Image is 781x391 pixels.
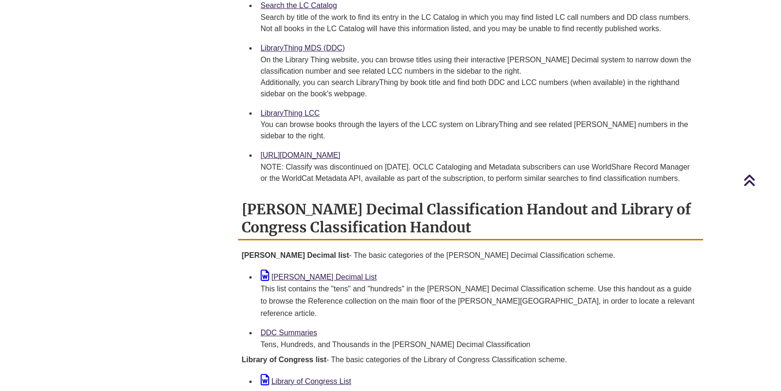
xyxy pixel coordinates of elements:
strong: Library of Congress list [242,356,327,364]
div: On the Library Thing website, you can browse titles using their interactive [PERSON_NAME] Decimal... [261,54,696,100]
div: Search by title of the work to find its entry in the LC Catalog in which you may find listed LC c... [261,12,696,34]
div: NOTE: Classify was discontinued on [DATE]. OCLC Cataloging and Metadata subscribers can use World... [261,161,696,184]
a: [URL][DOMAIN_NAME] [261,151,340,159]
a: Search the LC Catalog [261,1,337,9]
a: LibraryThing MDS (DDC) [261,44,345,52]
h2: [PERSON_NAME] Decimal Classification Handout and Library of Congress Classification Handout [238,197,703,240]
a: Back to Top [743,174,779,187]
div: This list contains the "tens" and "hundreds" in the [PERSON_NAME] Decimal Classification scheme. ... [261,283,696,319]
a: DDC Summaries [261,329,317,337]
a: Library of Congress List [261,377,351,385]
p: - The basic categories of the [PERSON_NAME] Decimal Classification scheme. [242,250,699,261]
div: You can browse books through the layers of the LCC system on LibraryThing and see related [PERSON... [261,119,696,142]
a: [PERSON_NAME] Decimal List [261,273,377,281]
p: - The basic categories of the Library of Congress Classification scheme. [242,354,699,365]
a: LibraryThing LCC [261,109,320,117]
div: Tens, Hundreds, and Thousands in the [PERSON_NAME] Decimal Classification [261,339,696,350]
strong: [PERSON_NAME] Decimal list [242,251,349,259]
